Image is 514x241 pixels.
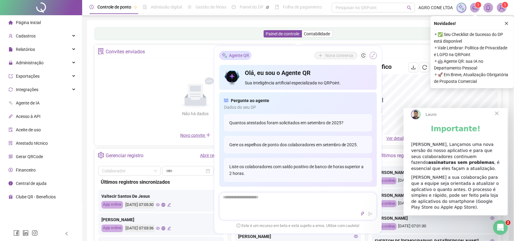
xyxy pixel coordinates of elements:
span: facebook [13,230,19,236]
span: linkedin [23,230,29,236]
span: Dados do seu DP [224,104,372,111]
span: book [275,5,279,9]
span: Aceite de uso [16,127,41,132]
span: instagram [32,230,38,236]
span: Gerar QRCode [16,154,43,159]
sup: Atualize o seu contato no menu Meus Dados [502,2,508,8]
div: [PERSON_NAME] [101,216,221,223]
span: thunderbolt [361,212,365,216]
div: Últimos registros sincronizados [101,178,222,186]
span: Painel do DP [240,5,263,9]
span: eye [156,203,160,207]
span: Acesso à API [16,114,40,119]
span: Atestado técnico [16,141,48,146]
button: send [367,210,374,218]
span: exclamation-circle [237,223,241,227]
span: Financeiro [16,168,36,172]
span: lock [9,61,13,65]
span: qrcode [9,154,13,159]
span: solution [9,141,13,145]
span: info-circle [9,181,13,186]
span: dashboard [232,5,236,9]
span: clock-circle [90,5,94,9]
span: ⚬ 🚀 Em Breve, Atualização Obrigatória de Proposta Comercial [434,71,510,85]
span: Gestão de férias [195,5,226,9]
span: bell [486,5,491,10]
h4: Olá, eu sou o Agente QR [245,69,372,77]
span: plus [206,133,211,137]
span: ⚬ Vale Lembrar: Política de Privacidade e LGPD na QRPoint [434,44,510,58]
span: Painel de controle [266,31,300,36]
span: 2 [506,220,511,225]
span: sync [9,87,13,92]
span: Agente de IA [16,101,40,105]
span: home [9,20,13,25]
span: setting [98,152,104,158]
img: sparkle-icon.fc2bf0ac1784a2077858766a79e2daf3.svg [458,4,465,11]
div: [PERSON_NAME], Lançamos uma nova versão do nosso aplicativo e para que seus colaboradores continu... [8,34,97,63]
a: Abrir registro [200,153,225,158]
div: Gere os espelhos de ponto dos colaboradores em setembro de 2025. [224,136,372,153]
span: edit [167,203,171,207]
div: Liste os colaboradores com saldo positivo de banco de horas superior a 2 horas. [224,158,372,182]
b: assinaturas sem problemas [25,52,91,57]
span: eye [156,226,160,230]
div: [DATE] 07:05:30 [125,201,154,209]
span: audit [9,128,13,132]
div: Não há dados [167,110,224,117]
span: eye [354,234,358,239]
button: Nova conversa [315,52,357,59]
span: AGRO CONE LTDA [419,4,453,11]
span: Página inicial [16,20,41,25]
iframe: Intercom live chat mensagem [404,108,508,215]
span: pushpin [266,5,269,9]
span: sun [188,5,192,9]
div: App online [375,200,397,207]
span: user-add [9,34,13,38]
span: Novidades ! [434,20,456,27]
span: Admissão digital [151,5,182,9]
span: api [9,114,13,119]
span: search [407,5,412,10]
span: Pergunte ao agente [231,97,269,104]
div: Agente QR [219,51,252,60]
h4: Gráfico [372,62,392,71]
div: Convites enviados [106,47,145,57]
span: export [9,74,13,78]
b: Importante! [27,16,77,25]
div: [DATE] 07:01:30 [375,223,495,230]
div: Valtecir Santos De Jesus [101,193,221,200]
a: Ver detalhes down [386,136,415,141]
span: left [65,232,69,236]
span: global [161,226,165,230]
span: Clube QR - Beneficios [16,194,56,199]
span: reload [422,65,427,70]
span: Exportações [16,74,40,79]
div: App online [375,177,397,184]
div: [DATE] 07:03:36 [125,225,154,232]
sup: 1 [475,2,481,8]
span: Administração [16,60,44,65]
span: gift [9,195,13,199]
span: 1 [504,3,506,7]
button: thunderbolt [359,210,366,218]
span: ⚬ ✅ Seu Checklist de Sucesso do DP está disponível [434,31,510,44]
span: pushpin [134,5,137,9]
span: Contabilidade [304,31,330,36]
iframe: Intercom live chat [493,220,508,235]
span: file-done [143,5,147,9]
span: close [505,21,509,26]
span: read [224,97,228,104]
span: Controle de ponto [97,5,131,9]
div: App online [101,225,123,232]
span: Integrações [16,87,38,92]
span: Cadastros [16,34,36,38]
span: Sua inteligência artificial especializada no QRPoint. [245,80,372,86]
span: eye [491,216,495,220]
div: Quantos atestados foram solicitados em setembro de 2025? [224,114,372,131]
span: Ver detalhes [386,136,410,141]
div: [PERSON_NAME] [238,233,358,240]
span: solution [98,48,104,55]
